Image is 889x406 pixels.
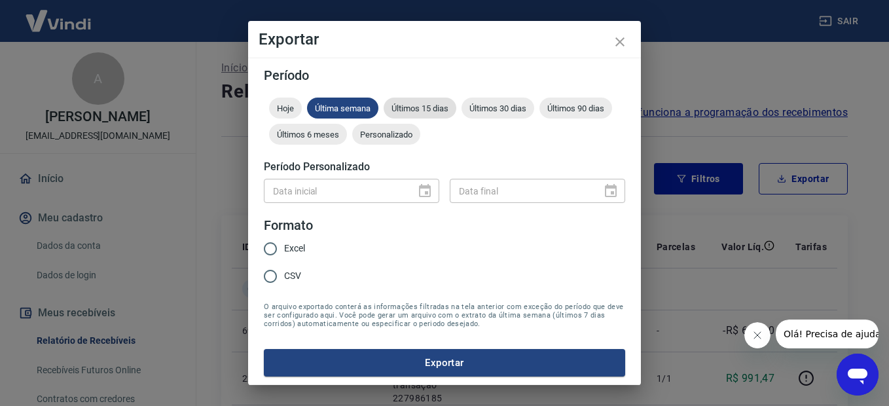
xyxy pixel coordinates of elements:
iframe: Message from company [776,320,879,348]
iframe: Button to launch messaging window [837,354,879,396]
button: close [604,26,636,58]
div: Últimos 6 meses [269,124,347,145]
iframe: Close message [744,322,771,348]
span: Olá! Precisa de ajuda? [8,9,110,20]
button: Exportar [264,349,625,377]
div: Últimos 90 dias [539,98,612,119]
div: Hoje [269,98,302,119]
span: Excel [284,242,305,255]
span: Últimos 30 dias [462,103,534,113]
span: Última semana [307,103,378,113]
span: Hoje [269,103,302,113]
h5: Período [264,69,625,82]
span: Últimos 15 dias [384,103,456,113]
input: DD/MM/YYYY [264,179,407,203]
legend: Formato [264,216,313,235]
div: Última semana [307,98,378,119]
div: Últimos 15 dias [384,98,456,119]
h5: Período Personalizado [264,160,625,174]
span: Últimos 90 dias [539,103,612,113]
span: CSV [284,269,301,283]
h4: Exportar [259,31,630,47]
div: Últimos 30 dias [462,98,534,119]
div: Personalizado [352,124,420,145]
span: Personalizado [352,130,420,139]
span: Últimos 6 meses [269,130,347,139]
input: DD/MM/YYYY [450,179,592,203]
span: O arquivo exportado conterá as informações filtradas na tela anterior com exceção do período que ... [264,303,625,328]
